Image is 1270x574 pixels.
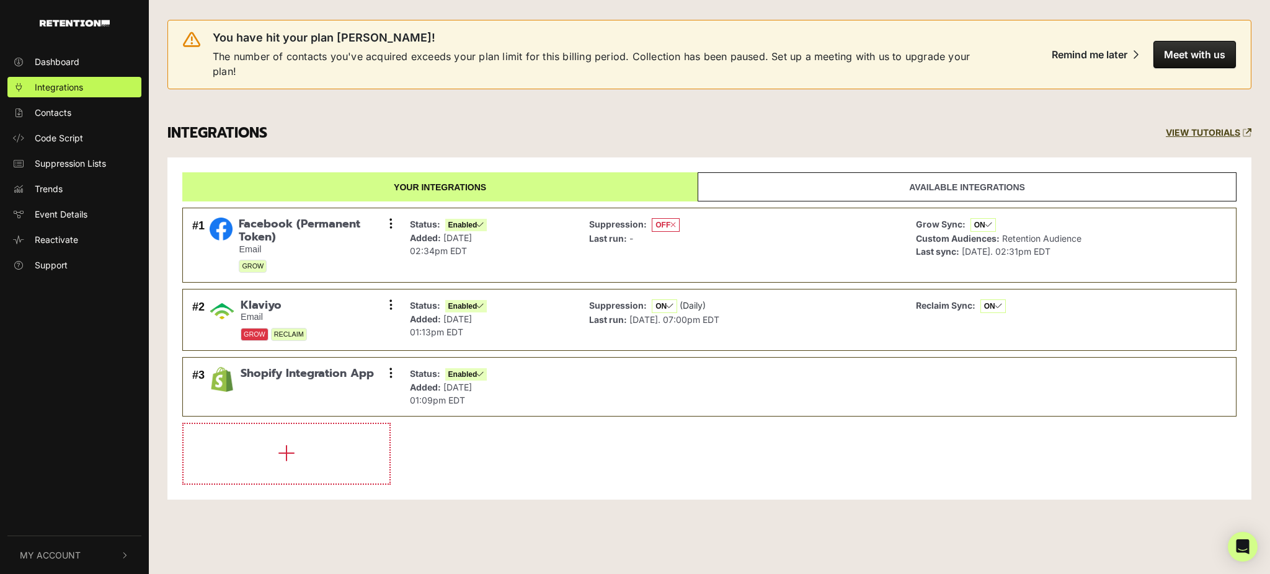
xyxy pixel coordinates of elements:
[1042,41,1148,68] button: Remind me later
[1153,41,1236,68] button: Meet with us
[410,368,440,379] strong: Status:
[589,300,647,311] strong: Suppression:
[629,314,719,325] span: [DATE]. 07:00pm EDT
[445,368,487,381] span: Enabled
[7,51,141,72] a: Dashboard
[916,233,1000,244] strong: Custom Audiences:
[40,20,110,27] img: Retention.com
[35,81,83,94] span: Integrations
[916,300,975,311] strong: Reclaim Sync:
[445,300,487,312] span: Enabled
[698,172,1237,201] a: Available integrations
[239,260,267,273] span: GROW
[970,218,996,232] span: ON
[589,219,647,229] strong: Suppression:
[271,328,307,341] span: RECLAIM
[35,258,68,272] span: Support
[410,232,441,243] strong: Added:
[241,299,307,312] span: Klaviyo
[241,328,269,341] span: GROW
[35,55,79,68] span: Dashboard
[7,128,141,148] a: Code Script
[7,255,141,275] a: Support
[35,157,106,170] span: Suppression Lists
[192,299,205,341] div: #2
[1052,48,1127,61] div: Remind me later
[916,219,966,229] strong: Grow Sync:
[410,219,440,229] strong: Status:
[192,218,205,273] div: #1
[182,172,698,201] a: Your integrations
[7,102,141,123] a: Contacts
[7,153,141,174] a: Suppression Lists
[35,131,83,144] span: Code Script
[445,219,487,231] span: Enabled
[652,218,680,232] span: OFF
[210,367,234,392] img: Shopify Integration App
[35,106,71,119] span: Contacts
[192,367,205,407] div: #3
[213,49,993,79] span: The number of contacts you've acquired exceeds your plan limit for this billing period. Collectio...
[241,367,374,381] span: Shopify Integration App
[1228,532,1258,562] div: Open Intercom Messenger
[410,314,472,337] span: [DATE] 01:13pm EDT
[980,299,1006,313] span: ON
[213,30,435,45] span: You have hit your plan [PERSON_NAME]!
[35,182,63,195] span: Trends
[7,204,141,224] a: Event Details
[680,300,706,311] span: (Daily)
[241,312,307,322] small: Email
[210,218,233,241] img: Facebook (Permanent Token)
[7,77,141,97] a: Integrations
[167,125,267,142] h3: INTEGRATIONS
[410,300,440,311] strong: Status:
[410,232,472,256] span: [DATE] 02:34pm EDT
[1002,233,1081,244] span: Retention Audience
[35,208,87,221] span: Event Details
[916,246,959,257] strong: Last sync:
[1166,128,1251,138] a: VIEW TUTORIALS
[239,218,391,244] span: Facebook (Permanent Token)
[410,382,472,405] span: [DATE] 01:09pm EDT
[210,299,234,324] img: Klaviyo
[589,314,627,325] strong: Last run:
[410,382,441,392] strong: Added:
[7,229,141,250] a: Reactivate
[589,233,627,244] strong: Last run:
[20,549,81,562] span: My Account
[35,233,78,246] span: Reactivate
[629,233,633,244] span: -
[7,536,141,574] button: My Account
[239,244,391,255] small: Email
[410,314,441,324] strong: Added:
[652,299,677,313] span: ON
[962,246,1050,257] span: [DATE]. 02:31pm EDT
[7,179,141,199] a: Trends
